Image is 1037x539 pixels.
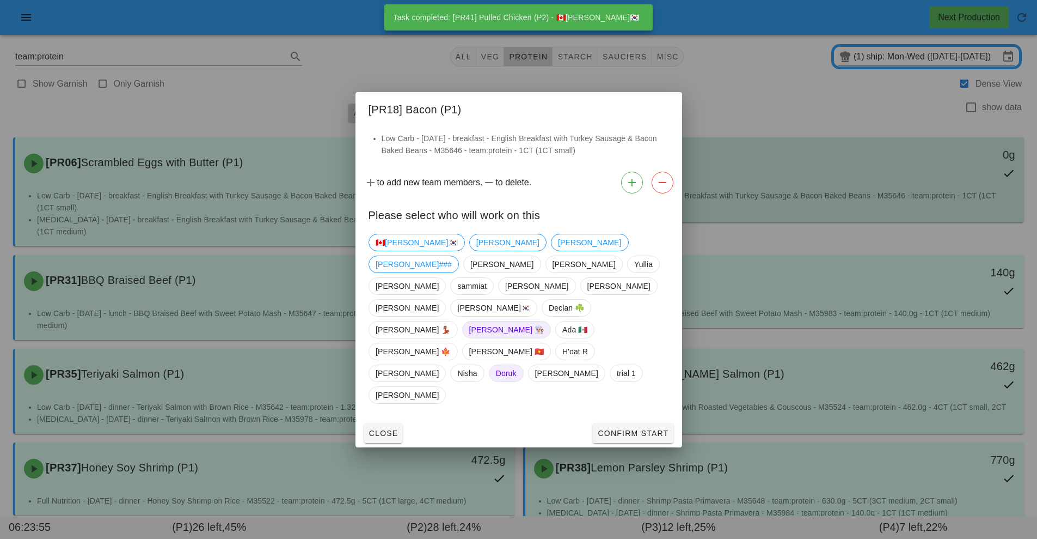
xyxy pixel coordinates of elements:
span: [PERSON_NAME] [376,300,439,316]
span: [PERSON_NAME] [552,256,615,272]
span: [PERSON_NAME] [376,278,439,294]
span: H'oat R [562,343,588,360]
span: [PERSON_NAME] 💃🏽 [376,322,451,338]
span: [PERSON_NAME] [558,234,621,251]
li: Low Carb - [DATE] - breakfast - English Breakfast with Turkey Sausage & Bacon Baked Beans - M3564... [382,132,669,156]
span: [PERSON_NAME] [376,387,439,403]
span: 🇨🇦[PERSON_NAME]🇰🇷 [376,234,458,251]
span: [PERSON_NAME] [505,278,568,294]
span: [PERSON_NAME] [476,234,539,251]
span: Doruk [495,365,516,381]
span: [PERSON_NAME] [587,278,650,294]
span: Ada 🇲🇽 [562,322,587,338]
button: Close [364,423,403,443]
span: trial 1 [617,365,636,381]
span: Yullia [634,256,653,272]
span: sammiat [457,278,487,294]
span: [PERSON_NAME] [470,256,533,272]
span: [PERSON_NAME]🇰🇷 [457,300,530,316]
span: Close [369,429,398,438]
div: Please select who will work on this [355,198,682,229]
button: Confirm Start [593,423,673,443]
span: Nisha [457,365,477,381]
span: [PERSON_NAME] 🇻🇳 [469,343,544,360]
span: [PERSON_NAME]### [376,256,452,272]
div: to add new team members. to delete. [355,167,682,198]
span: [PERSON_NAME] [535,365,598,381]
span: Confirm Start [597,429,668,438]
span: Declan ☘️ [549,300,584,316]
span: [PERSON_NAME] 👨🏼‍🍳 [469,322,544,338]
span: [PERSON_NAME] 🍁 [376,343,451,360]
span: [PERSON_NAME] [376,365,439,381]
div: [PR18] Bacon (P1) [355,92,682,124]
